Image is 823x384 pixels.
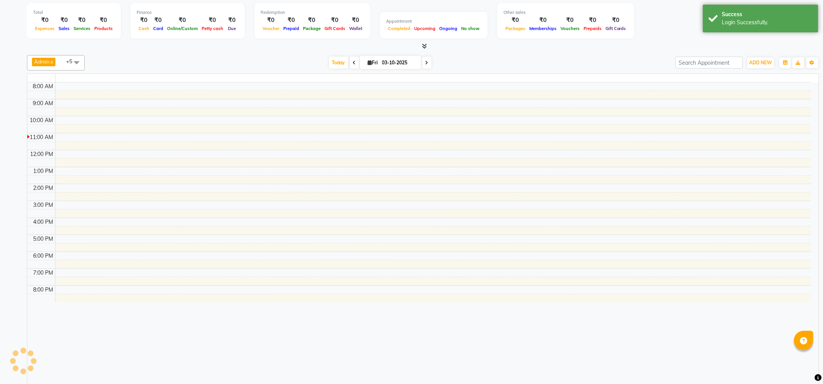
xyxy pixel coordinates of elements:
span: Gift Cards [604,26,628,31]
button: ADD NEW [748,57,774,68]
div: ₹0 [151,16,165,25]
div: 4:00 PM [32,218,55,226]
span: No show [459,26,482,31]
div: ₹0 [200,16,225,25]
div: ₹0 [582,16,604,25]
div: ₹0 [225,16,239,25]
span: Completed [386,26,412,31]
div: ₹0 [165,16,200,25]
div: ₹0 [559,16,582,25]
div: ₹0 [137,16,151,25]
a: x [50,59,53,65]
span: Packages [504,26,527,31]
div: 1:00 PM [32,167,55,175]
div: ₹0 [347,16,364,25]
input: Search Appointment [676,57,743,69]
div: 8:00 PM [32,286,55,294]
span: Admin [34,59,50,65]
div: 7:00 PM [32,269,55,277]
span: Card [151,26,165,31]
div: Login Successfully. [722,18,813,27]
span: Today [329,57,348,69]
div: ₹0 [33,16,57,25]
div: 12:00 PM [29,150,55,158]
div: 3:00 PM [32,201,55,209]
div: 10:00 AM [28,116,55,124]
span: Sales [57,26,72,31]
div: 11:00 AM [28,133,55,141]
div: ₹0 [92,16,115,25]
div: ₹0 [57,16,72,25]
div: Other sales [504,9,628,16]
span: Online/Custom [165,26,200,31]
div: ₹0 [604,16,628,25]
div: 8:00 AM [32,82,55,91]
span: Gift Cards [323,26,347,31]
span: Ongoing [437,26,459,31]
div: Finance [137,9,239,16]
span: Vouchers [559,26,582,31]
span: Memberships [527,26,559,31]
div: 5:00 PM [32,235,55,243]
span: Voucher [261,26,281,31]
div: Appointment [386,18,482,25]
span: Products [92,26,115,31]
div: ₹0 [281,16,301,25]
div: ₹0 [527,16,559,25]
span: Package [301,26,323,31]
span: Fri [366,60,380,65]
span: Services [72,26,92,31]
div: ₹0 [301,16,323,25]
span: Prepaids [582,26,604,31]
div: ₹0 [323,16,347,25]
span: +5 [66,58,78,64]
div: ₹0 [261,16,281,25]
div: 6:00 PM [32,252,55,260]
span: ADD NEW [749,60,772,65]
span: Wallet [347,26,364,31]
div: Total [33,9,115,16]
div: 2:00 PM [32,184,55,192]
div: Redemption [261,9,364,16]
span: Expenses [33,26,57,31]
div: Success [722,10,813,18]
div: 9:00 AM [32,99,55,107]
input: 2025-10-03 [380,57,418,69]
div: ₹0 [504,16,527,25]
div: ₹0 [72,16,92,25]
span: Prepaid [281,26,301,31]
span: Upcoming [412,26,437,31]
span: Cash [137,26,151,31]
span: Petty cash [200,26,225,31]
span: Due [226,26,238,31]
